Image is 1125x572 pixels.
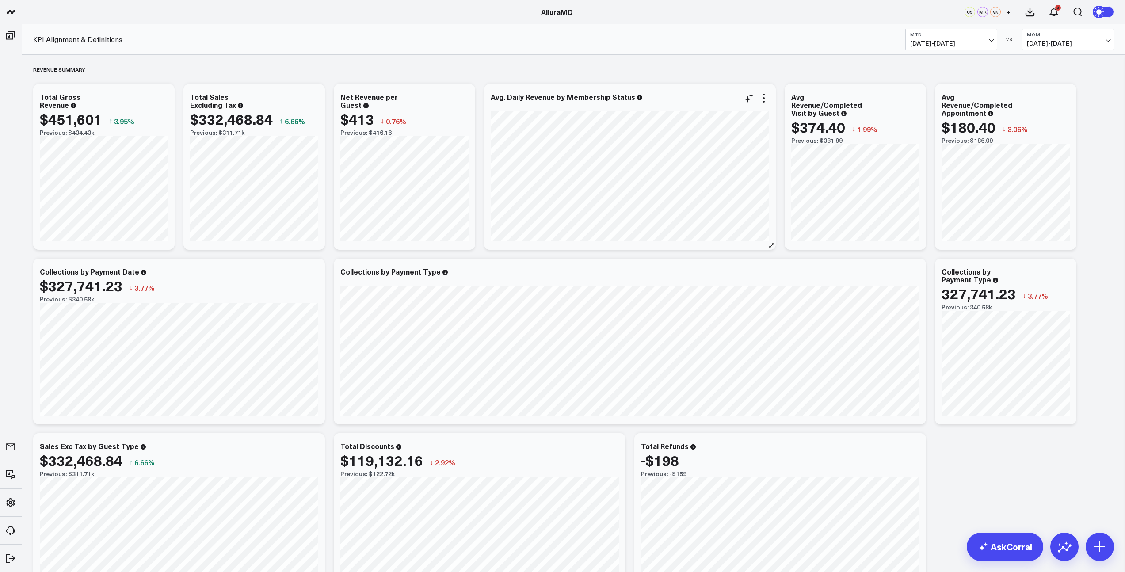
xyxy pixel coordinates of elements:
div: $374.40 [791,119,845,135]
span: 6.66% [285,116,305,126]
a: AlluraMD [541,7,573,17]
b: MTD [910,32,992,37]
div: Collections by Payment Type [340,267,441,276]
b: MoM [1027,32,1109,37]
span: [DATE] - [DATE] [1027,40,1109,47]
div: Previous: $122.72k [340,470,619,477]
span: ↓ [852,123,855,135]
span: ↑ [109,115,112,127]
div: Total Gross Revenue [40,92,80,110]
span: 2.92% [435,458,455,467]
span: ↓ [129,282,133,294]
span: ↓ [381,115,384,127]
div: Total Refunds [641,441,689,451]
span: + [1007,9,1011,15]
a: AskCorral [967,533,1043,561]
div: Previous: $311.71k [40,470,318,477]
div: Sales Exc Tax by Guest Type [40,441,139,451]
div: VK [990,7,1001,17]
div: Previous: 340.58k [942,304,1070,311]
span: 3.95% [114,116,134,126]
div: $327,741.23 [40,278,122,294]
span: ↓ [1022,290,1026,301]
span: 1.99% [857,124,877,134]
div: Previous: $416.16 [340,129,469,136]
button: + [1003,7,1014,17]
div: Avg Revenue/Completed Visit by Guest [791,92,862,118]
div: $119,132.16 [340,452,423,468]
button: MoM[DATE]-[DATE] [1022,29,1114,50]
span: ↑ [279,115,283,127]
div: -$198 [641,452,679,468]
span: 3.77% [134,283,155,293]
span: 0.76% [386,116,406,126]
div: Avg. Daily Revenue by Membership Status [491,92,635,102]
div: $451,601 [40,111,102,127]
div: MR [977,7,988,17]
div: $332,468.84 [40,452,122,468]
span: [DATE] - [DATE] [910,40,992,47]
span: ↓ [430,457,433,468]
div: Previous: $311.71k [190,129,318,136]
span: 3.06% [1007,124,1028,134]
div: $180.40 [942,119,995,135]
div: $413 [340,111,374,127]
div: Net Revenue per Guest [340,92,398,110]
div: Total Sales Excluding Tax [190,92,236,110]
div: Collections by Payment Date [40,267,139,276]
span: 3.77% [1028,291,1048,301]
span: ↑ [129,457,133,468]
div: Previous: $381.99 [791,137,919,144]
div: Previous: $186.09 [942,137,1070,144]
div: Total Discounts [340,441,394,451]
div: Avg Revenue/Completed Appointment [942,92,1012,118]
div: Previous: -$159 [641,470,919,477]
div: Previous: $340.58k [40,296,318,303]
div: Revenue Summary [33,59,85,80]
div: Collections by Payment Type [942,267,991,284]
a: KPI Alignment & Definitions [33,34,122,44]
div: Previous: $434.43k [40,129,168,136]
div: 2 [1055,5,1061,11]
div: 327,741.23 [942,286,1016,301]
button: MTD[DATE]-[DATE] [905,29,997,50]
div: $332,468.84 [190,111,273,127]
span: 6.66% [134,458,155,467]
div: CS [965,7,975,17]
span: ↓ [1002,123,1006,135]
div: VS [1002,37,1018,42]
